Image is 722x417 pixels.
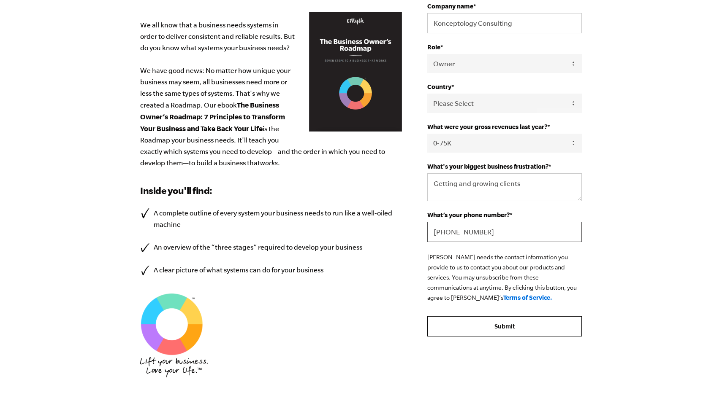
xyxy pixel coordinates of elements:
b: The Business Owner’s Roadmap: 7 Principles to Transform Your Business and Take Back Your Life [140,101,285,132]
em: works [260,159,278,167]
img: EMyth_Logo_BP_Hand Font_Tagline_Stacked-Medium [140,357,208,377]
input: Submit [427,316,582,336]
h3: Inside you'll find: [140,184,402,197]
span: Role [427,43,440,51]
textarea: Getting and growing clients [427,173,582,201]
img: Business Owners Roadmap Cover [309,12,402,132]
p: [PERSON_NAME] needs the contact information you provide to us to contact you about our products a... [427,252,582,303]
a: Terms of Service. [503,294,552,301]
li: An overview of the “three stages” required to develop your business [140,242,402,253]
li: A clear picture of what systems can do for your business [140,264,402,276]
span: Country [427,83,451,90]
img: EMyth SES TM Graphic [140,293,204,356]
span: What were your gross revenues last year? [427,123,547,130]
span: What's your biggest business frustration? [427,163,548,170]
span: What’s your phone number? [427,211,510,218]
li: A complete outline of every system your business needs to run like a well-oiled machine [140,207,402,230]
iframe: Chat Widget [680,377,722,417]
span: Company name [427,3,473,10]
p: We all know that a business needs systems in order to deliver consistent and reliable results. Bu... [140,19,402,169]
